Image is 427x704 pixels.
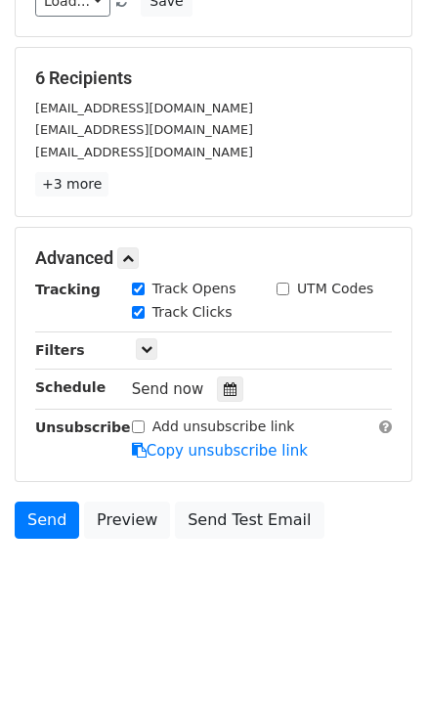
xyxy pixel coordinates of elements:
label: Add unsubscribe link [152,417,295,437]
strong: Tracking [35,282,101,297]
h5: 6 Recipients [35,67,392,89]
strong: Filters [35,342,85,358]
span: Send now [132,380,204,398]
label: Track Clicks [152,302,233,323]
small: [EMAIL_ADDRESS][DOMAIN_NAME] [35,145,253,159]
a: Send [15,502,79,539]
small: [EMAIL_ADDRESS][DOMAIN_NAME] [35,122,253,137]
a: Send Test Email [175,502,323,539]
a: +3 more [35,172,108,197]
label: UTM Codes [297,279,373,299]
iframe: Chat Widget [329,610,427,704]
strong: Unsubscribe [35,419,131,435]
label: Track Opens [152,279,236,299]
strong: Schedule [35,379,106,395]
a: Preview [84,502,170,539]
a: Copy unsubscribe link [132,442,308,460]
small: [EMAIL_ADDRESS][DOMAIN_NAME] [35,101,253,115]
h5: Advanced [35,247,392,269]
